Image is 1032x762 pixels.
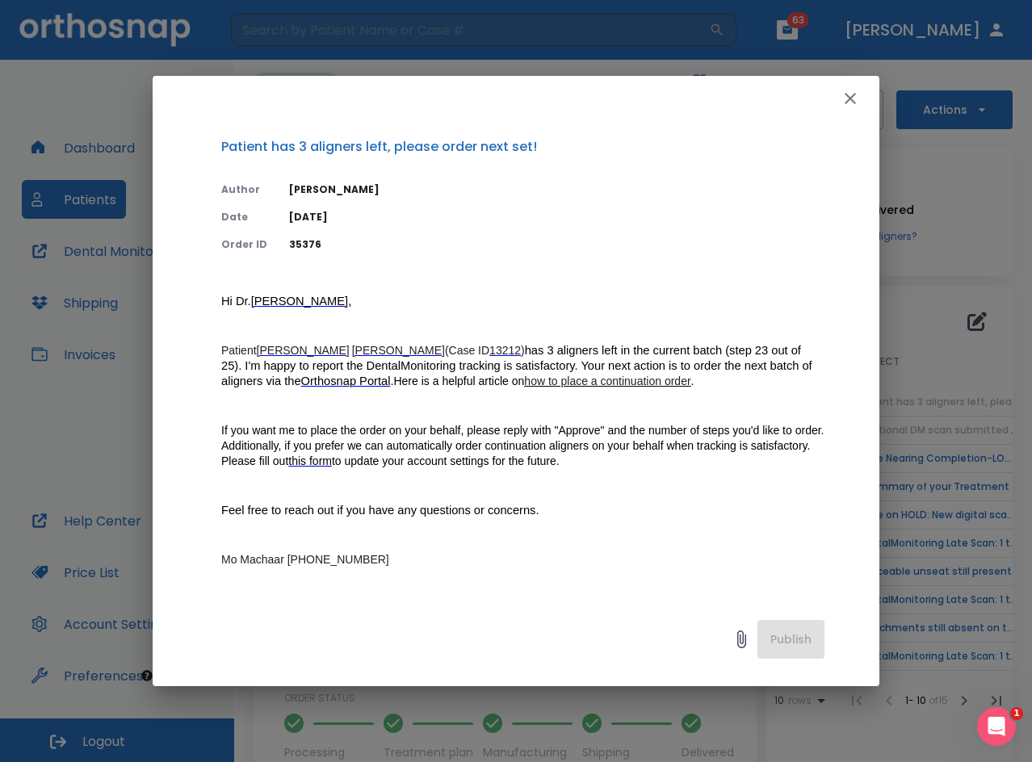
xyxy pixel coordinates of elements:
p: Order ID [221,237,270,252]
span: 13212 [489,344,521,357]
a: this form [288,454,332,468]
p: Patient has 3 aligners left, please order next set! [221,137,824,157]
span: Hi Dr. [221,295,251,308]
span: has 3 aligners left in the current batch (step 23 out of 25). I'm happy to report the DentalMonit... [221,344,816,387]
span: Mo Machaar [PHONE_NUMBER] [221,553,389,566]
span: (Case ID [445,344,489,357]
p: Author [221,182,270,197]
span: Feel free to reach out if you have any questions or concerns. [221,504,539,517]
span: ) [521,344,525,357]
ins: how to place a continuation order [524,375,690,387]
span: 1 [1010,707,1023,720]
span: Patient [221,344,257,357]
span: [PERSON_NAME] [251,295,349,308]
p: Date [221,210,270,224]
a: 13212 [489,344,521,358]
p: [PERSON_NAME] [289,182,824,197]
span: Here is a helpful article on [393,375,524,387]
span: to update your account settings for the future. [332,454,560,467]
iframe: Intercom live chat [977,707,1016,746]
a: [PERSON_NAME] [251,295,349,308]
p: 35376 [289,237,824,252]
a: Orthosnap Portal [301,375,391,388]
a: [PERSON_NAME] [257,344,350,358]
a: how to place a continuation order [524,375,690,388]
span: . [390,375,393,387]
span: [PERSON_NAME] [352,344,445,357]
span: , [348,295,351,308]
a: [PERSON_NAME] [352,344,445,358]
p: [DATE] [289,210,824,224]
span: Orthosnap Portal [301,375,391,387]
span: . [691,375,694,387]
span: If you want me to place the order on your behalf, please reply with "Approve" and the number of s... [221,424,827,467]
span: [PERSON_NAME] [257,344,350,357]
